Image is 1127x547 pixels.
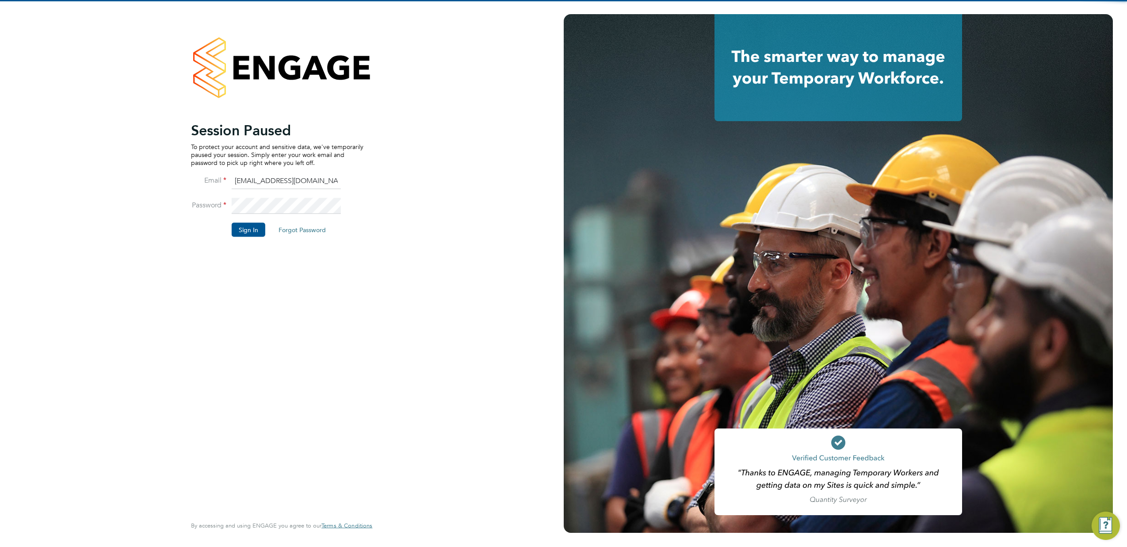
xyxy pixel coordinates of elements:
button: Engage Resource Center [1092,512,1120,540]
h2: Session Paused [191,121,363,139]
p: To protect your account and sensitive data, we've temporarily paused your session. Simply enter y... [191,142,363,167]
label: Password [191,200,226,210]
input: Enter your work email... [232,173,341,189]
label: Email [191,176,226,185]
button: Sign In [232,222,265,237]
button: Forgot Password [271,222,333,237]
a: Terms & Conditions [321,522,372,529]
span: By accessing and using ENGAGE you agree to our [191,522,372,529]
